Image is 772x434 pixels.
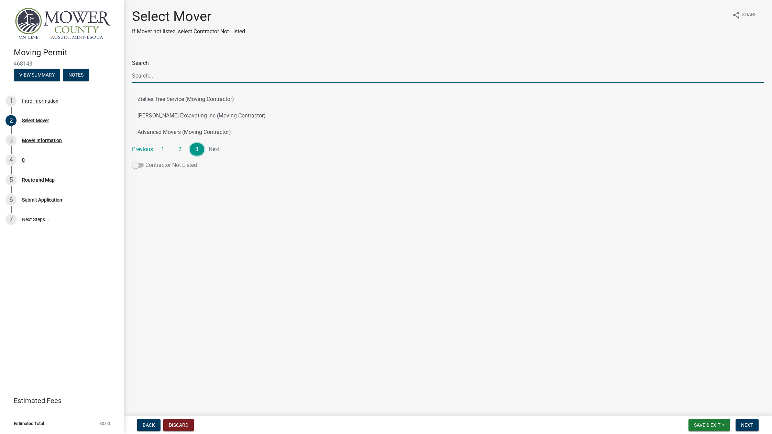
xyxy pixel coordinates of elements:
wm-modal-confirm: Notes [63,72,89,78]
span: Back [143,422,155,428]
label: Contractor Not Listed [132,161,197,169]
input: Search... [132,69,764,83]
span: Next [741,422,753,428]
wm-modal-confirm: Summary [14,72,60,78]
label: Search [132,60,149,66]
div: Submit Application [22,197,62,202]
div: 5 [5,174,16,185]
div: Select Mover [22,118,49,123]
div: Mover Information [22,138,62,143]
div: Route and Map [22,178,55,182]
button: [PERSON_NAME] Excavating inc (Moving Contractor) [132,107,764,124]
button: Zielies Tree Service (Moving Contractor) [132,91,764,107]
span: $0.00 [99,421,110,426]
h4: Moving Permit [14,48,118,58]
img: Mower County, Minnesota [14,7,113,41]
button: Next [736,419,759,431]
a: Estimated Fees [5,394,113,408]
div: 6 [5,194,16,205]
div: 4 [5,155,16,165]
button: shareShare [727,8,762,22]
i: share [732,11,740,19]
div: 7 [5,214,16,225]
button: View Summary [14,69,60,81]
span: 468143 [14,60,110,67]
div: Intro information [22,99,58,103]
div: 1 [5,95,16,106]
p: If Mover not listed, select Contractor Not Listed [132,27,245,36]
span: Estimated Total [14,421,44,426]
a: 3 [190,143,204,156]
a: 1 [156,143,170,156]
div: 3 [5,135,16,146]
span: Share [742,11,757,19]
button: Advanced Movers (Moving Contractor) [132,124,764,140]
div: 0 [22,158,25,162]
span: Save & Exit [694,422,720,428]
h1: Select Mover [132,8,245,25]
nav: Page navigation [132,143,764,156]
a: Previous [132,143,153,156]
div: 2 [5,115,16,126]
button: Discard [163,419,194,431]
button: Notes [63,69,89,81]
button: Back [137,419,161,431]
a: 2 [173,143,187,156]
button: Save & Exit [688,419,730,431]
